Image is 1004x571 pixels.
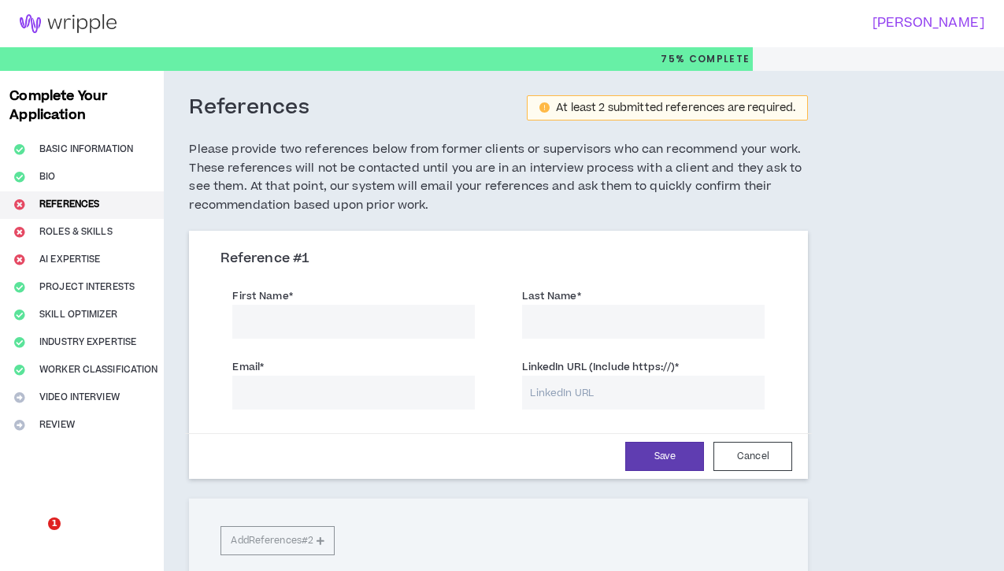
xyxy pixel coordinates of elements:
[220,250,776,268] h3: Reference # 1
[522,376,765,410] input: LinkedIn URL
[189,140,808,215] h5: Please provide two references below from former clients or supervisors who can recommend your wor...
[661,47,750,71] p: 75%
[556,102,795,113] div: At least 2 submitted references are required.
[522,284,580,309] label: Last Name
[232,354,264,380] label: Email
[625,442,704,471] button: Save
[492,16,984,31] h3: [PERSON_NAME]
[189,95,309,121] h3: References
[713,442,792,471] button: Cancel
[522,354,679,380] label: LinkedIn URL (Include https://)
[539,102,550,113] span: exclamation-circle
[48,517,61,530] span: 1
[232,284,292,309] label: First Name
[685,52,750,66] span: Complete
[16,517,54,555] iframe: Intercom live chat
[3,87,161,124] h3: Complete Your Application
